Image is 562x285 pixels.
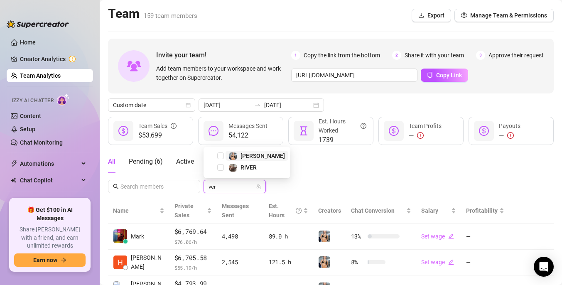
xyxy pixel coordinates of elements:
[120,182,189,191] input: Search members
[14,253,86,267] button: Earn nowarrow-right
[174,263,212,272] span: $ 55.19 /h
[118,126,128,136] span: dollar-circle
[241,164,257,171] span: RIVER
[20,139,63,146] a: Chat Monitoring
[319,231,330,242] img: Veronica
[217,152,224,159] span: Select tree node
[186,103,191,108] span: calendar
[20,157,79,170] span: Automations
[454,9,554,22] button: Manage Team & Permissions
[229,152,237,160] img: Veronica
[20,39,36,46] a: Home
[222,258,259,267] div: 2,545
[499,123,520,129] span: Payouts
[228,123,268,129] span: Messages Sent
[229,164,237,172] img: RIVER
[470,12,547,19] span: Manage Team & Permissions
[269,201,302,220] div: Est. Hours
[174,227,212,237] span: $6,769.64
[299,126,309,136] span: hourglass
[14,226,86,250] span: Share [PERSON_NAME] with a friend, and earn unlimited rewards
[57,93,70,106] img: AI Chatter
[254,102,261,108] span: to
[479,126,489,136] span: dollar-circle
[461,250,509,276] td: —
[448,233,454,239] span: edit
[129,157,163,167] div: Pending ( 6 )
[421,259,454,265] a: Set wageedit
[20,72,61,79] a: Team Analytics
[20,113,41,119] a: Content
[534,257,554,277] div: Open Intercom Messenger
[20,174,79,187] span: Chat Copilot
[11,177,16,183] img: Chat Copilot
[113,99,190,111] span: Custom date
[222,232,259,241] div: 4,498
[174,203,194,219] span: Private Sales
[176,157,194,165] span: Active
[421,69,468,82] button: Copy Link
[461,12,467,18] span: setting
[33,257,57,263] span: Earn now
[351,207,395,214] span: Chat Conversion
[108,198,169,224] th: Name
[12,97,54,105] span: Izzy AI Chatter
[20,52,86,66] a: Creator Analytics exclamation-circle
[392,51,401,60] span: 2
[409,130,442,140] div: —
[409,123,442,129] span: Team Profits
[319,135,366,145] span: 1739
[417,132,424,139] span: exclamation-circle
[476,51,485,60] span: 3
[361,117,366,135] span: question-circle
[421,207,438,214] span: Salary
[507,132,514,139] span: exclamation-circle
[418,12,424,18] span: download
[14,206,86,222] span: 🎁 Get $100 in AI Messages
[304,51,380,60] span: Copy the link from the bottom
[264,101,312,110] input: End date
[389,126,399,136] span: dollar-circle
[351,258,364,267] span: 8 %
[174,253,212,263] span: $6,705.58
[171,121,177,130] span: info-circle
[204,101,251,110] input: Start date
[20,126,35,133] a: Setup
[131,232,144,241] span: Mark
[228,130,268,140] span: 54,122
[448,259,454,265] span: edit
[144,12,197,20] span: 159 team members
[269,258,309,267] div: 121.5 h
[174,238,212,246] span: $ 76.06 /h
[108,6,197,22] h2: Team
[61,257,66,263] span: arrow-right
[421,233,454,240] a: Set wageedit
[499,130,520,140] div: —
[427,12,444,19] span: Export
[241,152,285,159] span: [PERSON_NAME]
[254,102,261,108] span: swap-right
[427,72,433,78] span: copy
[461,224,509,250] td: —
[113,206,158,215] span: Name
[269,232,309,241] div: 89.0 h
[156,64,288,82] span: Add team members to your workspace and work together on Supercreator.
[156,50,291,60] span: Invite your team!
[313,198,346,224] th: Creators
[138,121,177,130] div: Team Sales
[291,51,300,60] span: 1
[108,157,115,167] div: All
[11,160,17,167] span: thunderbolt
[113,184,119,189] span: search
[256,184,261,189] span: team
[131,253,164,271] span: [PERSON_NAME]
[113,229,127,243] img: Mark
[436,72,462,79] span: Copy Link
[319,256,330,268] img: Veronica
[405,51,464,60] span: Share it with your team
[319,117,366,135] div: Est. Hours Worked
[296,201,302,220] span: question-circle
[138,130,177,140] span: $53,699
[466,207,498,214] span: Profitability
[209,126,218,136] span: message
